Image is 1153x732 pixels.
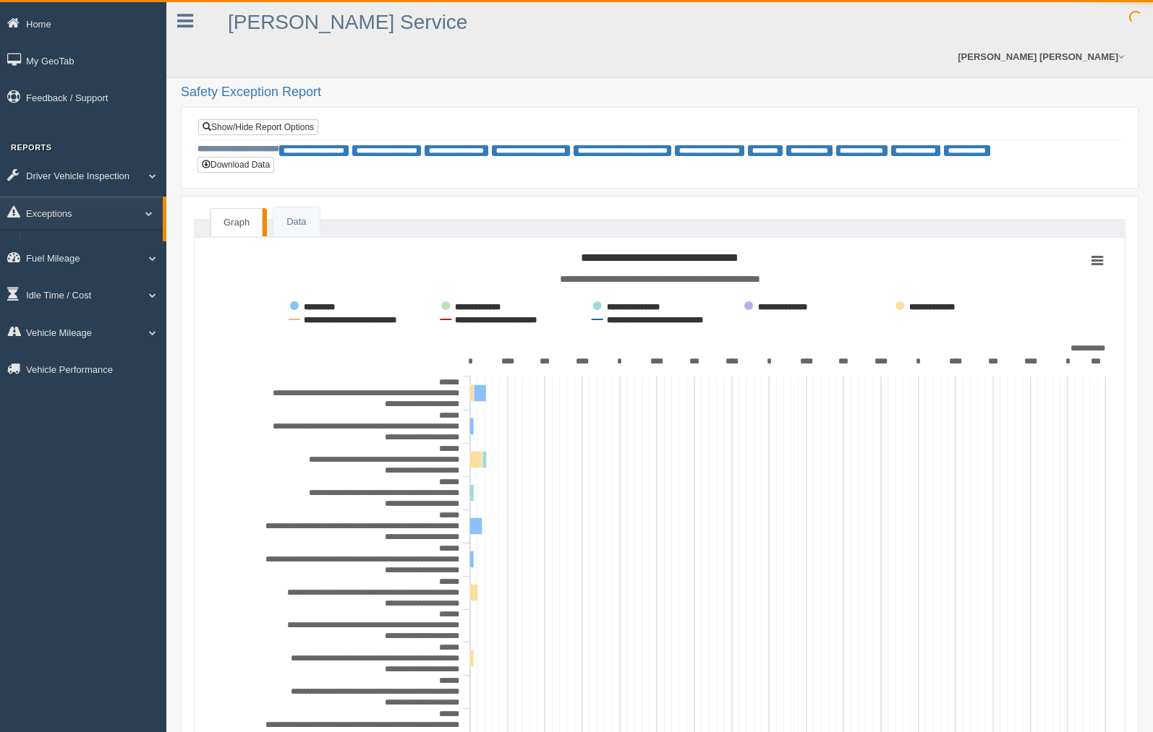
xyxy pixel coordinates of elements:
a: [PERSON_NAME] Service [228,11,467,33]
a: Show/Hide Report Options [198,119,318,135]
a: Critical Engine Events [26,233,163,259]
a: Graph [210,208,263,237]
button: Download Data [197,157,274,173]
a: Data [273,207,319,237]
a: [PERSON_NAME] [PERSON_NAME] [950,36,1131,77]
